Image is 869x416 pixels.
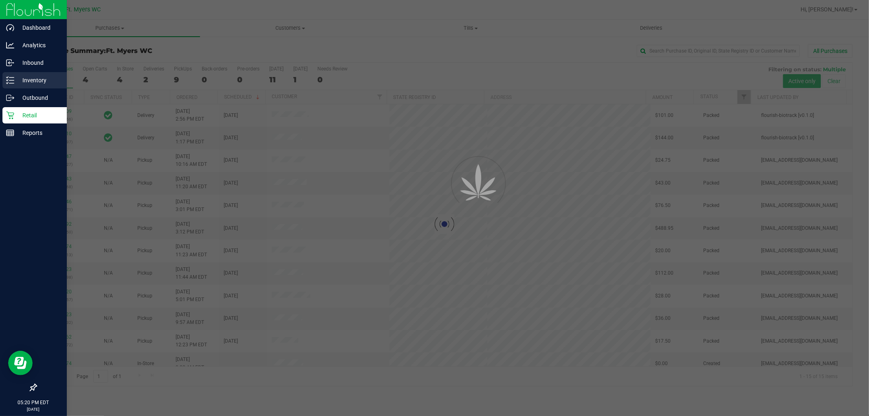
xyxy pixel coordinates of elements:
[6,24,14,32] inline-svg: Dashboard
[6,41,14,49] inline-svg: Analytics
[14,23,63,33] p: Dashboard
[8,351,33,375] iframe: Resource center
[4,399,63,406] p: 05:20 PM EDT
[6,111,14,119] inline-svg: Retail
[4,406,63,412] p: [DATE]
[14,128,63,138] p: Reports
[14,110,63,120] p: Retail
[6,59,14,67] inline-svg: Inbound
[6,76,14,84] inline-svg: Inventory
[6,94,14,102] inline-svg: Outbound
[14,40,63,50] p: Analytics
[14,93,63,103] p: Outbound
[6,129,14,137] inline-svg: Reports
[14,75,63,85] p: Inventory
[14,58,63,68] p: Inbound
